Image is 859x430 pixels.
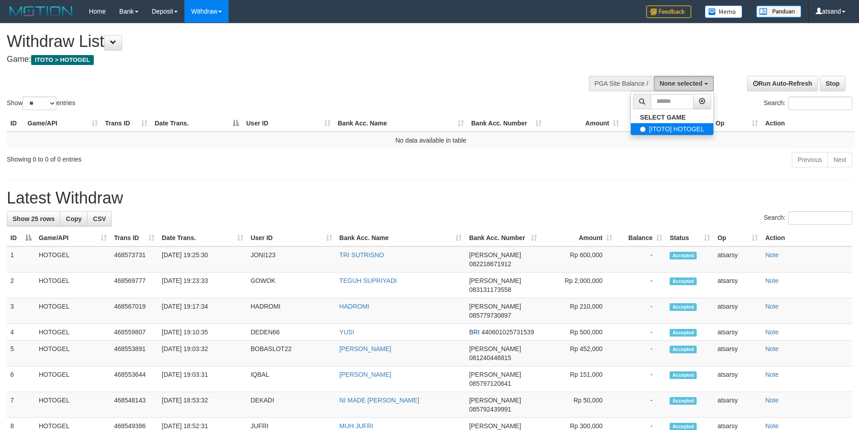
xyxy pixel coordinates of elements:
[640,126,646,132] input: [ITOTO] HOTOGEL
[762,115,855,132] th: Action
[616,341,666,366] td: -
[714,246,762,273] td: atsarsy
[670,277,697,285] span: Accepted
[24,115,101,132] th: Game/API: activate to sort column ascending
[158,230,247,246] th: Date Trans.: activate to sort column ascending
[110,392,158,418] td: 468548143
[712,115,762,132] th: Op: activate to sort column ascending
[765,422,779,430] a: Note
[765,277,779,284] a: Note
[714,298,762,324] td: atsarsy
[792,152,828,167] a: Previous
[35,324,110,341] td: HOTOGEL
[158,324,247,341] td: [DATE] 19:10:35
[469,312,511,319] span: Copy 085779730897 to clipboard
[336,230,466,246] th: Bank Acc. Name: activate to sort column ascending
[670,397,697,405] span: Accepted
[110,324,158,341] td: 468559807
[7,211,60,227] a: Show 25 rows
[340,251,384,259] a: TRI SUTRISNO
[7,273,35,298] td: 2
[469,406,511,413] span: Copy 085792439991 to clipboard
[616,298,666,324] td: -
[820,76,845,91] a: Stop
[714,366,762,392] td: atsarsy
[101,115,151,132] th: Trans ID: activate to sort column ascending
[640,114,685,121] b: SELECT GAME
[541,273,616,298] td: Rp 2,000,000
[110,273,158,298] td: 468569777
[616,230,666,246] th: Balance: activate to sort column ascending
[469,328,479,336] span: BRI
[334,115,468,132] th: Bank Acc. Name: activate to sort column ascending
[827,152,852,167] a: Next
[762,230,852,246] th: Action
[469,371,521,378] span: [PERSON_NAME]
[7,230,35,246] th: ID: activate to sort column descending
[110,246,158,273] td: 468573731
[616,273,666,298] td: -
[247,324,336,341] td: DEDEN66
[469,354,511,361] span: Copy 081240446815 to clipboard
[158,392,247,418] td: [DATE] 18:53:32
[7,341,35,366] td: 5
[247,273,336,298] td: GOWOK
[340,397,419,404] a: NI MADE [PERSON_NAME]
[60,211,87,227] a: Copy
[469,303,521,310] span: [PERSON_NAME]
[7,298,35,324] td: 3
[764,97,852,110] label: Search:
[616,392,666,418] td: -
[340,371,391,378] a: [PERSON_NAME]
[158,273,247,298] td: [DATE] 19:23:33
[35,366,110,392] td: HOTOGEL
[765,371,779,378] a: Note
[158,246,247,273] td: [DATE] 19:25:30
[13,215,55,222] span: Show 25 rows
[247,298,336,324] td: HADROMI
[87,211,112,227] a: CSV
[110,366,158,392] td: 468553644
[340,422,373,430] a: MUH JUFRI
[469,251,521,259] span: [PERSON_NAME]
[7,151,351,164] div: Showing 0 to 0 of 0 entries
[788,211,852,225] input: Search:
[545,115,623,132] th: Amount: activate to sort column ascending
[646,5,691,18] img: Feedback.jpg
[7,55,564,64] h4: Game:
[670,346,697,353] span: Accepted
[468,115,545,132] th: Bank Acc. Number: activate to sort column ascending
[35,392,110,418] td: HOTOGEL
[705,5,743,18] img: Button%20Memo.svg
[589,76,654,91] div: PGA Site Balance /
[35,273,110,298] td: HOTOGEL
[541,341,616,366] td: Rp 452,000
[616,324,666,341] td: -
[714,392,762,418] td: atsarsy
[35,341,110,366] td: HOTOGEL
[654,76,714,91] button: None selected
[482,328,534,336] span: Copy 440601025731539 to clipboard
[616,366,666,392] td: -
[7,392,35,418] td: 7
[714,324,762,341] td: atsarsy
[469,277,521,284] span: [PERSON_NAME]
[765,251,779,259] a: Note
[765,303,779,310] a: Note
[469,397,521,404] span: [PERSON_NAME]
[764,211,852,225] label: Search:
[66,215,82,222] span: Copy
[469,422,521,430] span: [PERSON_NAME]
[110,230,158,246] th: Trans ID: activate to sort column ascending
[469,380,511,387] span: Copy 085797120641 to clipboard
[7,5,75,18] img: MOTION_logo.png
[7,324,35,341] td: 4
[7,32,564,51] h1: Withdraw List
[340,303,369,310] a: HADROMI
[35,230,110,246] th: Game/API: activate to sort column ascending
[247,366,336,392] td: IQBAL
[7,366,35,392] td: 6
[788,97,852,110] input: Search:
[541,366,616,392] td: Rp 151,000
[465,230,541,246] th: Bank Acc. Number: activate to sort column ascending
